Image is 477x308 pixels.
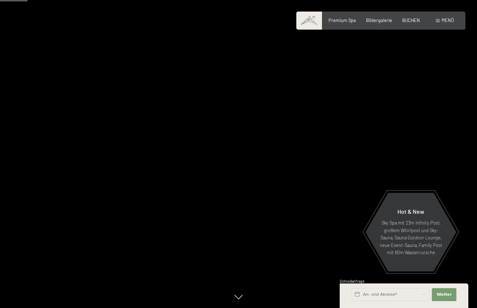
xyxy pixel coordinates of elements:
[437,292,452,298] span: Weiter
[366,17,392,23] a: Bildergalerie
[365,192,457,272] a: Hot & New Sky Spa mit 23m Infinity Pool, großem Whirlpool und Sky-Sauna, Sauna Outdoor Lounge, ne...
[442,17,454,23] span: Menü
[402,17,420,23] a: BUCHEN
[397,208,424,215] span: Hot & New
[379,219,442,256] p: Sky Spa mit 23m Infinity Pool, großem Whirlpool und Sky-Sauna, Sauna Outdoor Lounge, neue Event-S...
[328,17,356,23] a: Premium Spa
[432,288,456,301] button: Weiter
[340,279,365,283] span: Schnellanfrage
